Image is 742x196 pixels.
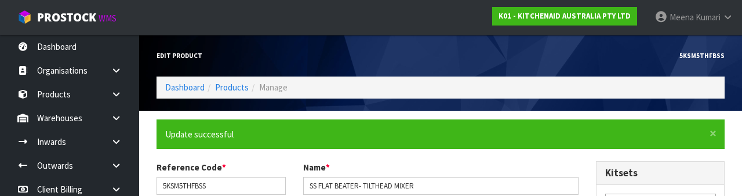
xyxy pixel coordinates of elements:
span: Meena [670,12,694,23]
a: Dashboard [165,82,205,93]
label: Reference Code [157,161,226,173]
label: Name [303,161,330,173]
input: Reference Code [157,177,286,195]
span: Kumari [696,12,721,23]
span: × [710,125,716,141]
span: Edit Product [157,52,202,60]
strong: K01 - KITCHENAID AUSTRALIA PTY LTD [499,11,631,21]
span: Update successful [165,129,234,140]
span: 5KSM5THFBSS [679,52,725,60]
h3: Kitsets [605,168,716,179]
small: WMS [99,13,117,24]
input: Name [303,177,579,195]
span: Manage [259,82,288,93]
a: K01 - KITCHENAID AUSTRALIA PTY LTD [492,7,637,26]
span: ProStock [37,10,96,25]
img: cube-alt.png [17,10,32,24]
a: Products [215,82,249,93]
